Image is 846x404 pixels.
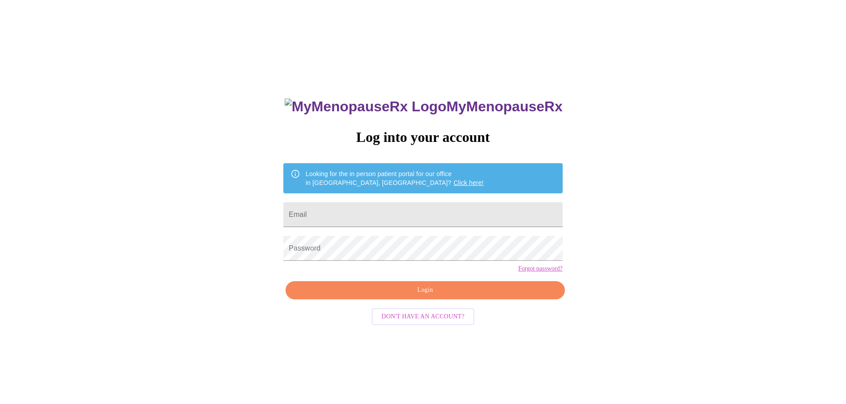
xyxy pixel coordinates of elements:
h3: MyMenopauseRx [285,98,563,115]
img: MyMenopauseRx Logo [285,98,446,115]
span: Login [296,285,554,296]
a: Don't have an account? [369,312,477,320]
span: Don't have an account? [381,311,465,322]
a: Forgot password? [518,265,563,272]
div: Looking for the in person patient portal for our office in [GEOGRAPHIC_DATA], [GEOGRAPHIC_DATA]? [306,166,484,191]
button: Login [286,281,564,299]
h3: Log into your account [283,129,562,145]
button: Don't have an account? [372,308,474,326]
a: Click here! [453,179,484,186]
